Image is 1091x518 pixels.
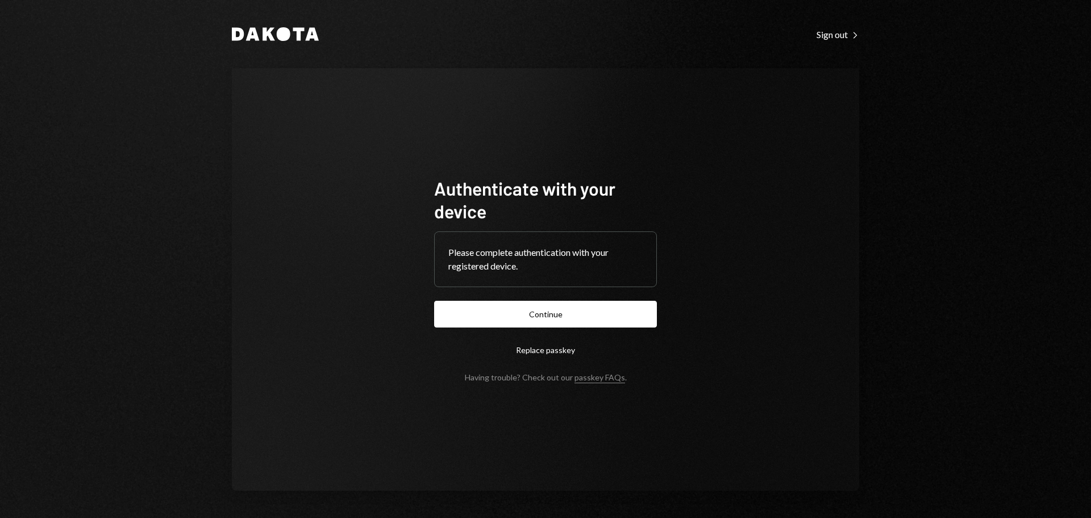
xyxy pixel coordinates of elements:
[448,246,643,273] div: Please complete authentication with your registered device.
[434,337,657,363] button: Replace passkey
[465,372,627,382] div: Having trouble? Check out our .
[434,177,657,222] h1: Authenticate with your device
[574,372,625,383] a: passkey FAQs
[817,28,859,40] a: Sign out
[817,29,859,40] div: Sign out
[434,301,657,328] button: Continue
